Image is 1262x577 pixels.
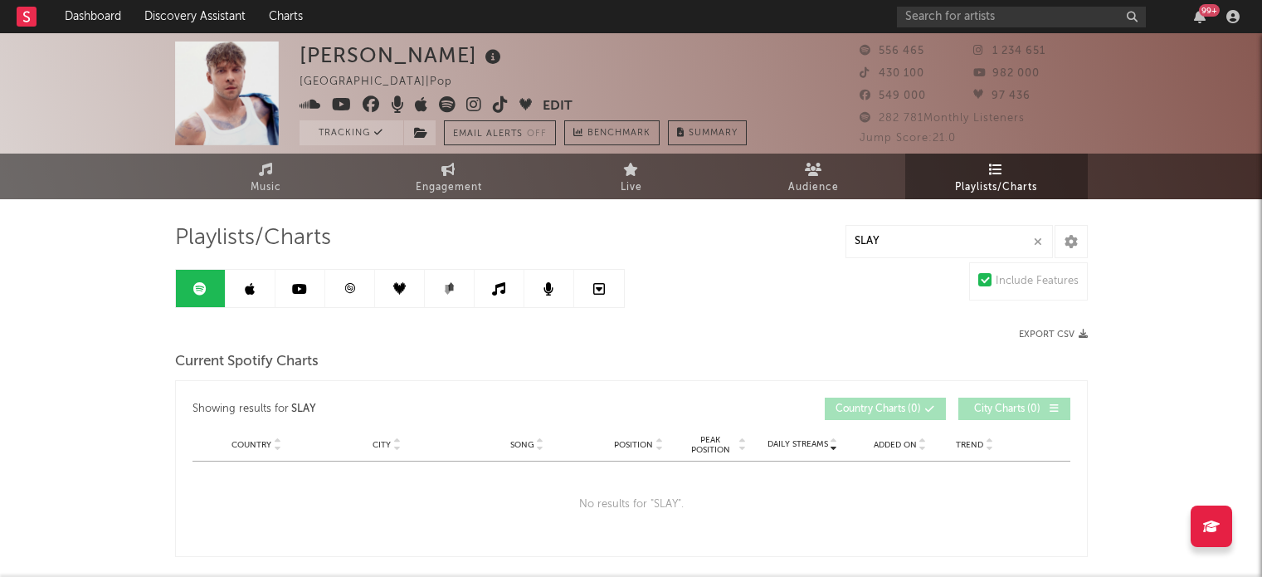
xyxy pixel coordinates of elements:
div: Showing results for [192,398,631,420]
input: Search Playlists/Charts [845,225,1053,258]
a: Engagement [358,154,540,199]
span: Live [621,178,642,198]
input: Search for artists [897,7,1146,27]
span: Audience [788,178,839,198]
span: City Charts ( 0 ) [969,404,1045,414]
span: Music [251,178,281,198]
span: Benchmark [587,124,650,144]
span: Summary [689,129,738,138]
span: Jump Score: 21.0 [860,133,956,144]
span: 982 000 [973,68,1040,79]
span: City [373,440,391,450]
span: Playlists/Charts [175,228,331,248]
span: Engagement [416,178,482,198]
span: Daily Streams [767,438,828,451]
div: SLAY [291,399,316,419]
a: Live [540,154,723,199]
span: Trend [956,440,983,450]
span: Position [614,440,653,450]
div: No results for " SLAY ". [192,462,1070,548]
span: Added On [874,440,917,450]
button: City Charts(0) [958,398,1070,420]
span: Song [510,440,534,450]
button: 99+ [1194,10,1206,23]
span: Playlists/Charts [955,178,1037,198]
span: 282 781 Monthly Listeners [860,113,1025,124]
a: Music [175,154,358,199]
span: 549 000 [860,90,926,101]
span: Current Spotify Charts [175,352,319,372]
a: Benchmark [564,120,660,145]
div: Include Features [996,271,1079,291]
button: Tracking [300,120,403,145]
span: 1 234 651 [973,46,1045,56]
a: Audience [723,154,905,199]
span: Peak Position [685,435,737,455]
button: Country Charts(0) [825,398,946,420]
button: Email AlertsOff [444,120,556,145]
div: [GEOGRAPHIC_DATA] | Pop [300,72,471,92]
em: Off [527,130,547,139]
span: Country Charts ( 0 ) [836,404,921,414]
span: 97 436 [973,90,1031,101]
span: Country [231,440,271,450]
button: Export CSV [1019,330,1088,340]
a: Playlists/Charts [905,154,1088,199]
button: Summary [668,120,747,145]
button: Edit [543,96,573,117]
span: 556 465 [860,46,924,56]
div: 99 + [1199,4,1220,17]
div: [PERSON_NAME] [300,42,505,69]
span: 430 100 [860,68,924,79]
